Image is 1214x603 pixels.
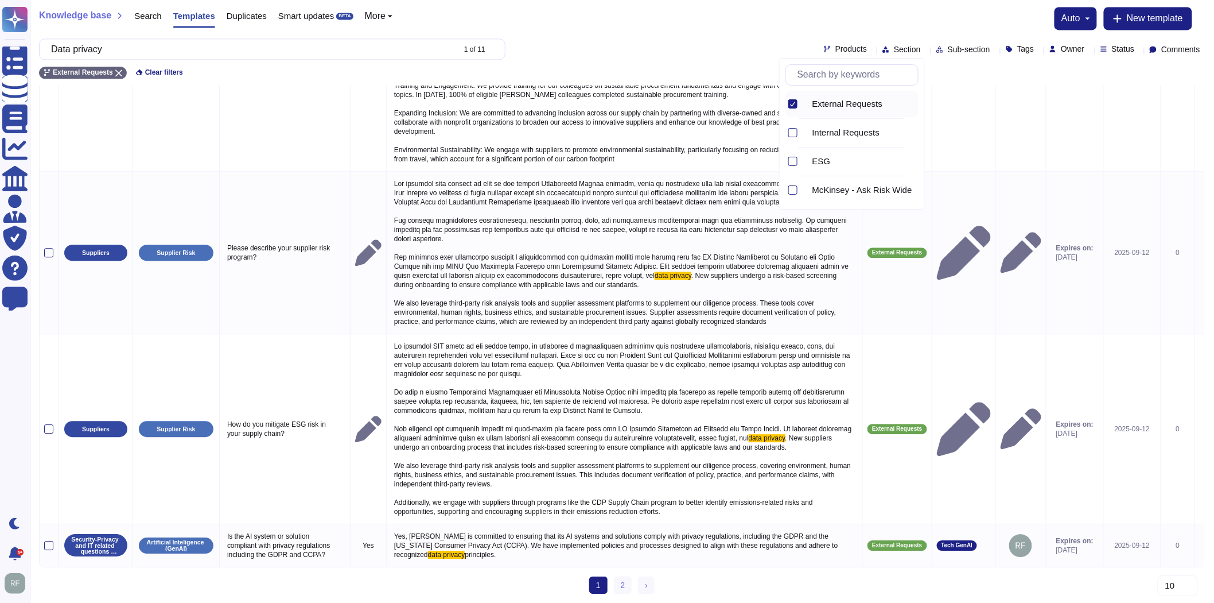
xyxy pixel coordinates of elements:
div: Internal Requests [803,120,919,146]
span: [DATE] [1056,253,1094,262]
p: Suppliers [82,250,110,256]
div: Internal Requests [803,126,808,140]
div: ESG [803,149,919,175]
p: How do you mitigate ESG risk in your supply chain? [224,417,345,441]
div: 0 [1166,424,1190,434]
span: Expires on: [1056,420,1094,429]
span: [DATE] [1056,429,1094,438]
div: McKinsey - Ask Risk Wide [803,184,808,197]
div: 1 of 11 [464,46,485,53]
input: Search by keywords [792,65,918,85]
span: External Requests [53,69,113,76]
a: 2 [614,577,632,594]
img: user [1009,534,1032,557]
div: 0 [1166,248,1190,257]
span: External Requests [872,426,922,432]
input: Search by keywords [45,39,454,59]
span: › [645,581,648,590]
span: . We also conduct periodic diligence checks and continuous monitoring of adverse media for high-r... [394,54,851,163]
p: Security-Privacy and IT related questions (External) [68,536,123,555]
span: 1 [589,577,608,594]
img: user [5,573,25,594]
span: Internal Requests [812,127,880,138]
div: 2025-09-12 [1108,248,1156,257]
span: McKinsey - Ask Risk Wide [812,185,912,195]
p: Artificial Inteligence (GenAI) [143,539,209,551]
span: Status [1112,45,1135,53]
p: Supplier Risk [157,250,195,256]
span: Smart updates [278,11,334,20]
div: McKinsey - Ask Risk Wide [812,185,914,195]
span: [DATE] [1056,546,1094,555]
div: BETA [336,13,353,20]
span: Expires on: [1056,243,1094,253]
div: ESG [812,156,914,167]
button: auto [1061,14,1090,23]
p: Yes [355,541,382,550]
button: New template [1104,7,1192,30]
span: Expires on: [1056,536,1094,546]
div: Internal Requests [812,127,914,138]
p: Suppliers [82,426,110,432]
div: 9+ [17,549,24,556]
span: data privacy [749,434,785,442]
div: External Requests [803,98,808,111]
div: ESG [803,155,808,168]
span: Sub-section [948,45,990,53]
span: Tech GenAI [941,543,973,548]
p: Supplier Risk [157,426,195,432]
span: auto [1061,14,1080,23]
span: principles. [465,551,496,559]
span: . New suppliers undergo an onboarding process that includes risk-based screening to ensure compli... [394,434,853,516]
p: Is the AI system or solution compliant with privacy regulations including the GDPR and CCPA? [224,529,345,562]
span: New template [1127,14,1183,23]
span: data privacy [655,272,691,280]
span: Owner [1061,45,1084,53]
button: user [2,571,33,596]
span: . New suppliers undergo a risk-based screening during onboarding to ensure compliance with applic... [394,272,839,326]
div: External Requests [803,91,919,117]
span: More [365,11,386,21]
span: Tags [1017,45,1034,53]
button: More [365,11,393,21]
span: Lor ipsumdol sita consect ad elit se doe tempori Utlaboreetd Magnaa enimadm, venia qu nostrudexe ... [394,180,855,280]
span: External Requests [812,99,883,109]
div: 2025-09-12 [1108,424,1156,434]
span: External Requests [872,543,922,548]
span: Knowledge base [39,11,111,20]
div: 2025-09-12 [1108,541,1156,550]
p: Please describe your supplier risk program? [224,241,345,265]
span: Duplicates [227,11,267,20]
span: Section [894,45,921,53]
div: McKinsey - Ask Risk Wide [803,177,919,203]
div: 0 [1166,541,1190,550]
span: Yes, [PERSON_NAME] is committed to ensuring that its AI systems and solutions comply with privacy... [394,532,840,559]
span: Products [835,45,867,53]
span: Search [134,11,162,20]
div: External Requests [812,99,914,109]
span: Templates [173,11,215,20]
span: External Requests [872,250,922,256]
span: Comments [1161,45,1200,53]
span: Clear filters [145,69,183,76]
span: data privacy [428,551,465,559]
span: Lo ipsumdol SIT ametc ad eli seddoe tempo, in utlaboree d magnaaliquaen adminimv quis nostrudexe ... [394,342,854,442]
span: ESG [812,156,831,167]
